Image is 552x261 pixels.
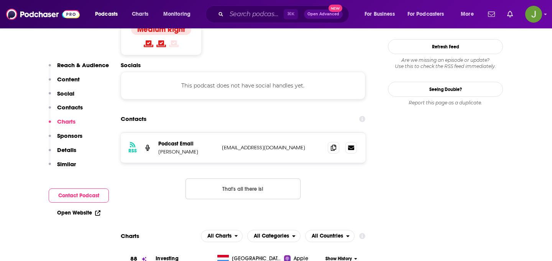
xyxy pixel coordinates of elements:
[359,8,404,20] button: open menu
[388,82,503,97] a: Seeing Double?
[49,90,74,104] button: Social
[402,8,455,20] button: open menu
[57,210,100,216] a: Open Website
[407,9,444,20] span: For Podcasters
[388,57,503,69] div: Are we missing an episode or update? Use this to check the RSS feed immediately.
[49,118,76,132] button: Charts
[90,8,128,20] button: open menu
[201,230,243,242] h2: Platforms
[57,76,80,83] p: Content
[222,144,322,151] p: [EMAIL_ADDRESS][DOMAIN_NAME]
[57,160,76,168] p: Similar
[49,104,83,118] button: Contacts
[49,76,80,90] button: Content
[127,8,153,20] a: Charts
[525,6,542,23] span: Logged in as jon47193
[305,230,355,242] button: open menu
[461,9,474,20] span: More
[132,9,148,20] span: Charts
[57,146,76,154] p: Details
[388,100,503,106] div: Report this page as a duplicate.
[485,8,498,21] a: Show notifications dropdown
[95,9,118,20] span: Podcasts
[186,178,301,199] button: Nothing here.
[307,12,339,16] span: Open Advanced
[312,233,343,239] span: All Countries
[158,140,216,147] p: Podcast Email
[121,72,365,99] div: This podcast does not have social handles yet.
[6,7,80,21] img: Podchaser - Follow, Share and Rate Podcasts
[137,25,185,34] h4: Medium Right
[49,188,109,203] button: Contact Podcast
[57,90,74,97] p: Social
[49,146,76,160] button: Details
[525,6,542,23] img: User Profile
[158,149,216,155] p: [PERSON_NAME]
[227,8,284,20] input: Search podcasts, credits, & more...
[49,61,109,76] button: Reach & Audience
[329,5,342,12] span: New
[121,112,146,126] h2: Contacts
[213,5,356,23] div: Search podcasts, credits, & more...
[49,160,76,175] button: Similar
[121,61,365,69] h2: Socials
[304,10,343,19] button: Open AdvancedNew
[455,8,483,20] button: open menu
[207,233,232,239] span: All Charts
[128,148,137,154] h3: RSS
[525,6,542,23] button: Show profile menu
[247,230,301,242] button: open menu
[247,230,301,242] h2: Categories
[57,61,109,69] p: Reach & Audience
[365,9,395,20] span: For Business
[121,232,139,240] h2: Charts
[158,8,200,20] button: open menu
[57,132,82,139] p: Sponsors
[388,39,503,54] button: Refresh Feed
[163,9,191,20] span: Monitoring
[305,230,355,242] h2: Countries
[57,104,83,111] p: Contacts
[57,118,76,125] p: Charts
[284,9,298,19] span: ⌘ K
[49,132,82,146] button: Sponsors
[504,8,516,21] a: Show notifications dropdown
[201,230,243,242] button: open menu
[254,233,289,239] span: All Categories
